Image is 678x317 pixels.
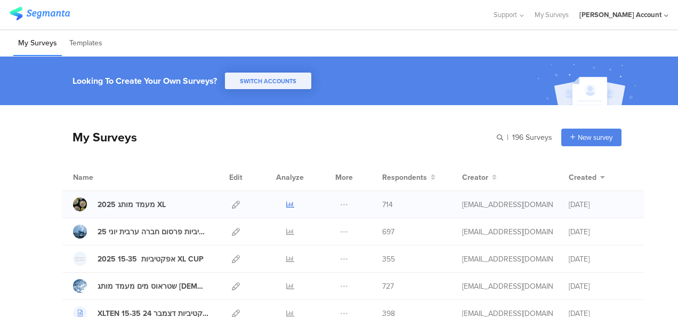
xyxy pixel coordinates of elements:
[505,132,510,143] span: |
[462,199,553,210] div: odelya@ifocus-r.com
[225,73,311,89] button: SWITCH ACCOUNTS
[240,77,296,85] span: SWITCH ACCOUNTS
[382,172,427,183] span: Respondents
[462,172,488,183] span: Creator
[73,172,137,183] div: Name
[98,199,166,210] div: 2025 מעמד מותג XL
[579,10,661,20] div: [PERSON_NAME] Account
[382,281,394,292] span: 727
[64,31,107,56] li: Templates
[98,253,204,265] div: 2025 אפקטיביות 15-35 XL CUP
[98,281,208,292] div: שטראוס מים מעמד מותג ערבים ינואר 2025
[569,172,596,183] span: Created
[578,132,612,142] span: New survey
[462,172,497,183] button: Creator
[382,226,394,237] span: 697
[569,226,633,237] div: [DATE]
[73,225,208,239] a: שטראוס מים אפקטיביות פרסום חברה ערבית יוני 25
[462,253,553,265] div: odelya@ifocus-r.com
[382,199,393,210] span: 714
[72,75,217,87] div: Looking To Create Your Own Surveys?
[494,10,517,20] span: Support
[569,199,633,210] div: [DATE]
[13,31,62,56] li: My Surveys
[462,226,553,237] div: odelya@ifocus-r.com
[333,164,356,191] div: More
[73,279,208,293] a: שטראוס מים מעמד מותג [DEMOGRAPHIC_DATA] [DATE]
[224,164,247,191] div: Edit
[62,128,137,146] div: My Surveys
[382,172,435,183] button: Respondents
[98,226,208,237] div: שטראוס מים אפקטיביות פרסום חברה ערבית יוני 25
[73,252,204,266] a: 2025 אפקטיביות 15-35 XL CUP
[534,60,643,108] img: create_account_image.svg
[569,172,605,183] button: Created
[569,253,633,265] div: [DATE]
[10,7,70,20] img: segmanta logo
[274,164,306,191] div: Analyze
[73,197,166,211] a: 2025 מעמד מותג XL
[512,132,552,143] span: 196 Surveys
[462,281,553,292] div: odelya@ifocus-r.com
[569,281,633,292] div: [DATE]
[382,253,395,265] span: 355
